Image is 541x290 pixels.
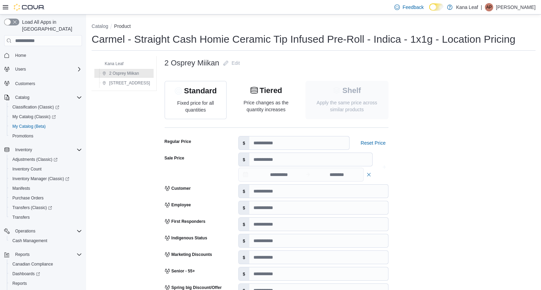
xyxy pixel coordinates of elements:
[361,139,385,146] span: Reset Price
[12,104,59,110] span: Classification (Classic)
[7,259,85,269] button: Canadian Compliance
[250,86,282,95] button: Tiered
[7,269,85,279] a: Dashboards
[15,81,35,86] span: Customers
[10,194,46,202] a: Purchase Orders
[496,3,535,11] p: [PERSON_NAME]
[165,155,184,161] label: Sale Price
[10,237,50,245] a: Cash Management
[429,3,444,11] input: Dark Mode
[100,69,142,77] button: 2 Osprey Miikan
[10,184,82,193] span: Manifests
[15,147,32,153] span: Inventory
[10,260,82,268] span: Canadian Compliance
[1,50,85,60] button: Home
[12,146,35,154] button: Inventory
[15,252,30,257] span: Reports
[10,260,56,268] a: Canadian Compliance
[12,114,56,120] span: My Catalog (Classic)
[12,250,32,259] button: Reports
[1,93,85,102] button: Catalog
[15,66,26,72] span: Users
[92,32,515,46] h1: Carmel - Straight Cash Homie Ceramic Tip Infused Pre-Roll - Indica - 1x1g - Location Pricing
[240,99,292,113] p: Price changes as the quantity increases
[305,172,311,177] svg: to
[10,165,82,173] span: Inventory Count
[174,87,217,95] button: Standard
[109,80,150,86] span: [STREET_ADDRESS]
[10,122,82,131] span: My Catalog (Beta)
[12,133,33,139] span: Promotions
[12,227,82,235] span: Operations
[165,202,191,208] div: Employee
[10,175,72,183] a: Inventory Manager (Classic)
[170,100,221,113] p: Fixed price for all quantities
[311,99,383,113] p: Apply the same price across similar products
[333,86,361,95] button: Shelf
[10,237,82,245] span: Cash Management
[12,124,46,129] span: My Catalog (Beta)
[165,252,212,257] div: Marketing Discounts
[10,122,49,131] a: My Catalog (Beta)
[456,3,478,11] p: Kana Leaf
[100,79,153,87] button: [STREET_ADDRESS]
[10,103,82,111] span: Classification (Classic)
[92,23,535,31] nav: An example of EuiBreadcrumbs
[10,113,82,121] span: My Catalog (Classic)
[1,64,85,74] button: Users
[10,204,82,212] span: Transfers (Classic)
[239,251,249,264] label: $
[7,236,85,246] button: Cash Management
[239,218,249,231] label: $
[239,136,249,149] label: $
[239,234,249,247] label: $
[239,201,249,214] label: $
[7,184,85,193] button: Manifests
[10,213,82,221] span: Transfers
[7,193,85,203] button: Purchase Orders
[10,132,36,140] a: Promotions
[7,174,85,184] a: Inventory Manager (Classic)
[252,168,305,181] input: Press the down key to open a popover containing a calendar.
[10,194,82,202] span: Purchase Orders
[12,227,38,235] button: Operations
[7,122,85,131] button: My Catalog (Beta)
[109,71,139,76] span: 2 Osprey Miikan
[220,56,242,70] button: Edit
[12,215,30,220] span: Transfers
[12,238,47,244] span: Cash Management
[239,153,249,166] label: $
[12,51,29,60] a: Home
[239,185,249,198] label: $
[12,176,69,182] span: Inventory Manager (Classic)
[165,235,207,241] div: Indigenous Status
[165,139,191,144] div: Regular Price
[12,261,53,267] span: Canadian Compliance
[485,3,493,11] div: Avery Pitawanakwat
[12,93,82,102] span: Catalog
[1,78,85,88] button: Customers
[12,271,40,277] span: Dashboards
[239,267,249,280] label: $
[7,213,85,222] button: Transfers
[12,166,42,172] span: Inventory Count
[10,270,43,278] a: Dashboards
[165,59,219,67] h3: 2 Osprey Miikan
[95,60,126,68] button: Kana Leaf
[12,157,58,162] span: Adjustments (Classic)
[92,23,108,29] button: Catalog
[7,279,85,288] button: Reports
[15,95,29,100] span: Catalog
[7,102,85,112] a: Classification (Classic)
[231,60,240,66] span: Edit
[10,132,82,140] span: Promotions
[15,228,35,234] span: Operations
[403,4,424,11] span: Feedback
[12,65,82,73] span: Users
[1,250,85,259] button: Reports
[15,53,26,58] span: Home
[14,4,45,11] img: Cova
[12,146,82,154] span: Inventory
